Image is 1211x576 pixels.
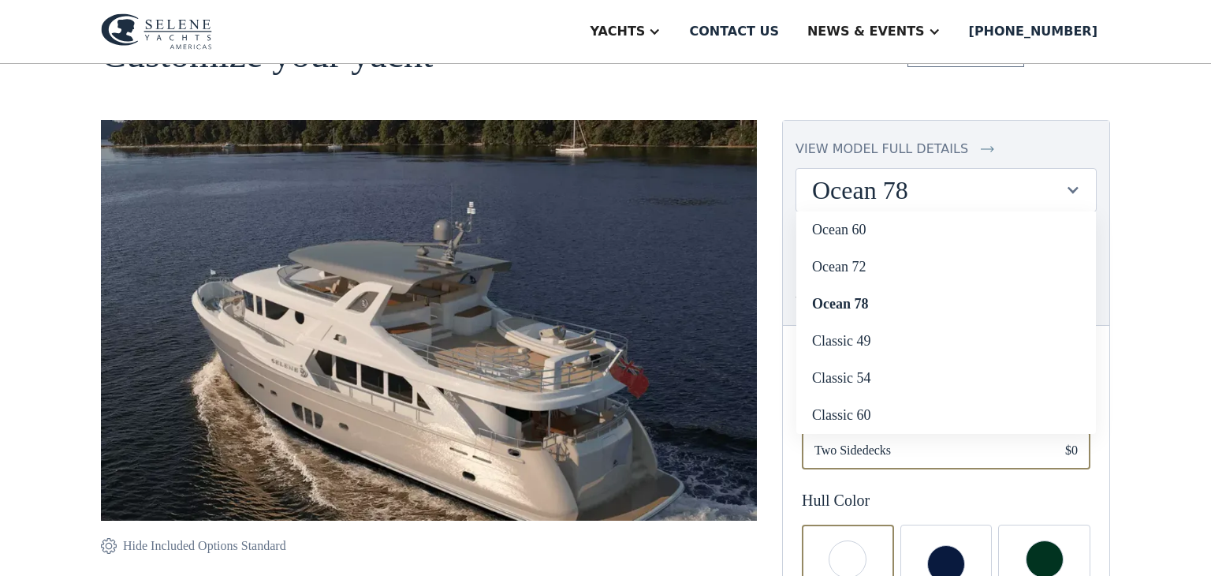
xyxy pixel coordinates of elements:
[590,22,645,41] div: Yachts
[796,211,1096,434] nav: Ocean 78
[796,211,1096,249] a: Ocean 60
[796,140,968,159] div: view model full details
[796,249,1096,286] a: Ocean 72
[814,441,1040,460] span: Two Sidedecks
[981,140,994,159] img: icon
[796,140,1097,159] a: view model full details
[812,175,1064,205] div: Ocean 78
[969,22,1097,41] div: [PHONE_NUMBER]
[796,323,1096,360] a: Classic 49
[1065,441,1078,460] div: $0
[807,22,925,41] div: News & EVENTS
[802,488,1090,512] div: Hull Color
[101,537,117,555] img: icon
[796,360,1096,397] a: Classic 54
[796,169,1096,211] div: Ocean 78
[101,13,212,50] img: logo
[101,537,286,555] a: Hide Included Options Standard
[796,272,858,284] span: Please note:
[796,268,1097,306] div: Prices in USD, and subject to change - please contact us for official quote.
[796,397,1096,434] a: Classic 60
[123,537,286,555] div: Hide Included Options Standard
[796,286,1096,323] a: Ocean 78
[689,22,779,41] div: Contact us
